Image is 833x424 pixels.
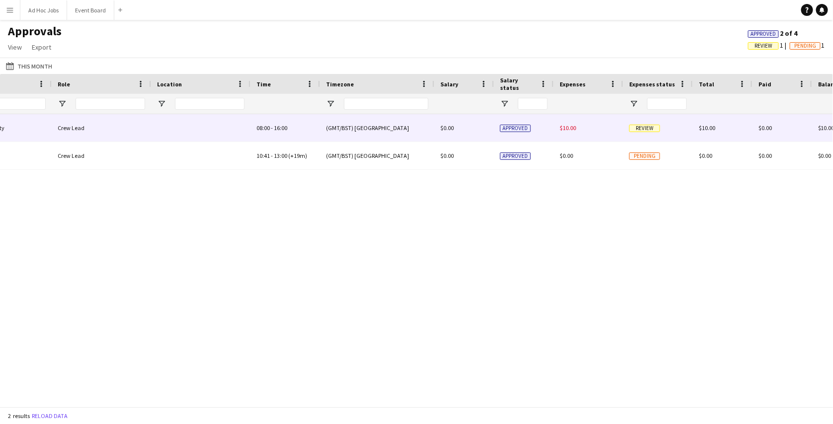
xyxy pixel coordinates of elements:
span: Approved [500,152,531,160]
span: $0.00 [699,152,712,159]
span: Role [58,80,70,88]
span: Pending [794,43,816,49]
span: $0.00 [818,152,832,159]
button: Open Filter Menu [58,99,67,108]
div: Crew Lead [52,142,151,169]
input: Salary status Filter Input [518,98,548,110]
span: Review [629,125,660,132]
span: Timezone [326,80,354,88]
button: Event Board [67,0,114,20]
span: Salary status [500,76,536,91]
span: Expenses [560,80,585,88]
span: $0.00 [440,124,454,132]
span: $0.00 [560,152,573,159]
span: 16:00 [274,124,287,132]
span: $0.00 [758,124,772,132]
span: - [271,152,273,159]
span: 1 [790,41,825,50]
span: $10.00 [699,124,715,132]
span: View [8,43,22,52]
span: 13:00 [274,152,287,159]
a: View [4,41,26,54]
input: Location Filter Input [175,98,245,110]
span: Location [157,80,182,88]
input: Role Filter Input [76,98,145,110]
span: - [271,124,273,132]
button: Open Filter Menu [629,99,638,108]
span: Time [256,80,271,88]
button: Ad Hoc Jobs [20,0,67,20]
span: Export [32,43,51,52]
span: 1 [748,41,790,50]
button: Open Filter Menu [500,99,509,108]
span: 08:00 [256,124,270,132]
a: Export [28,41,55,54]
span: Paid [758,80,771,88]
div: (GMT/BST) [GEOGRAPHIC_DATA] [320,114,434,141]
button: Open Filter Menu [157,99,166,108]
span: $0.00 [440,152,454,159]
span: Pending [629,152,660,160]
span: Review [754,43,772,49]
input: Expenses status Filter Input [647,98,687,110]
div: (GMT/BST) [GEOGRAPHIC_DATA] [320,142,434,169]
button: This Month [4,60,54,72]
span: Approved [500,125,531,132]
button: Reload data [30,411,70,422]
span: (+19m) [288,152,307,159]
span: 2 of 4 [748,29,797,38]
span: Salary [440,80,458,88]
button: Open Filter Menu [326,99,335,108]
span: Approved [751,31,776,37]
span: $0.00 [758,152,772,159]
span: $10.00 [560,124,576,132]
input: Timezone Filter Input [344,98,428,110]
span: 10:41 [256,152,270,159]
div: Crew Lead [52,114,151,141]
span: Total [699,80,714,88]
span: Expenses status [629,80,675,88]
